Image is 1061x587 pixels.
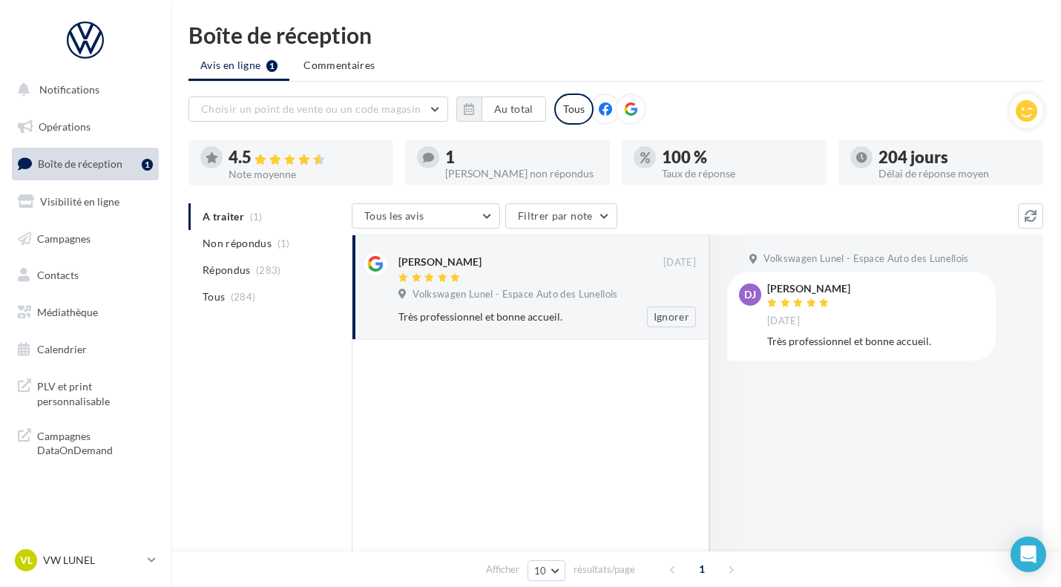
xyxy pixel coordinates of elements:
a: Contacts [9,260,162,291]
div: Open Intercom Messenger [1011,537,1046,572]
button: Choisir un point de vente ou un code magasin [188,96,448,122]
span: Afficher [486,563,519,577]
span: Contacts [37,269,79,281]
div: Boîte de réception [188,24,1043,46]
div: 1 [142,159,153,171]
button: Notifications [9,74,156,105]
span: Commentaires [303,58,375,73]
span: Boîte de réception [38,157,122,170]
span: Opérations [39,120,91,133]
button: Tous les avis [352,203,500,229]
button: Ignorer [647,306,696,327]
a: Médiathèque [9,297,162,328]
div: Très professionnel et bonne accueil. [767,334,984,349]
span: Médiathèque [37,306,98,318]
a: Boîte de réception1 [9,148,162,180]
span: Tous les avis [364,209,424,222]
span: PLV et print personnalisable [37,376,153,408]
button: 10 [528,560,565,581]
div: Taux de réponse [662,168,815,179]
span: 1 [690,557,714,581]
span: (283) [256,264,281,276]
button: Au total [482,96,546,122]
button: Au total [456,96,546,122]
span: Campagnes DataOnDemand [37,426,153,458]
span: DJ [744,287,756,302]
span: Répondus [203,263,251,278]
div: [PERSON_NAME] [767,283,850,294]
span: VL [20,553,33,568]
div: Note moyenne [229,169,381,180]
div: Très professionnel et bonne accueil. [398,309,600,324]
span: Calendrier [37,343,87,355]
div: 4.5 [229,149,381,166]
span: (284) [231,291,256,303]
span: 10 [534,565,547,577]
a: PLV et print personnalisable [9,370,162,414]
a: Calendrier [9,334,162,365]
span: Volkswagen Lunel - Espace Auto des Lunellois [413,288,617,301]
span: Tous [203,289,225,304]
div: 1 [445,149,598,165]
span: Choisir un point de vente ou un code magasin [201,102,421,115]
span: [DATE] [767,315,800,328]
span: (1) [277,237,290,249]
span: Visibilité en ligne [40,195,119,208]
div: [PERSON_NAME] [398,255,482,269]
span: Non répondus [203,236,272,251]
span: Notifications [39,83,99,96]
div: Délai de réponse moyen [878,168,1031,179]
p: VW LUNEL [43,553,142,568]
a: Campagnes [9,223,162,255]
div: Tous [554,94,594,125]
span: Volkswagen Lunel - Espace Auto des Lunellois [763,252,968,266]
div: 204 jours [878,149,1031,165]
span: résultats/page [574,563,635,577]
div: [PERSON_NAME] non répondus [445,168,598,179]
a: Opérations [9,111,162,142]
div: 100 % [662,149,815,165]
button: Filtrer par note [505,203,617,229]
span: [DATE] [663,256,696,269]
a: VL VW LUNEL [12,546,159,574]
span: Campagnes [37,232,91,244]
a: Visibilité en ligne [9,186,162,217]
a: Campagnes DataOnDemand [9,420,162,464]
